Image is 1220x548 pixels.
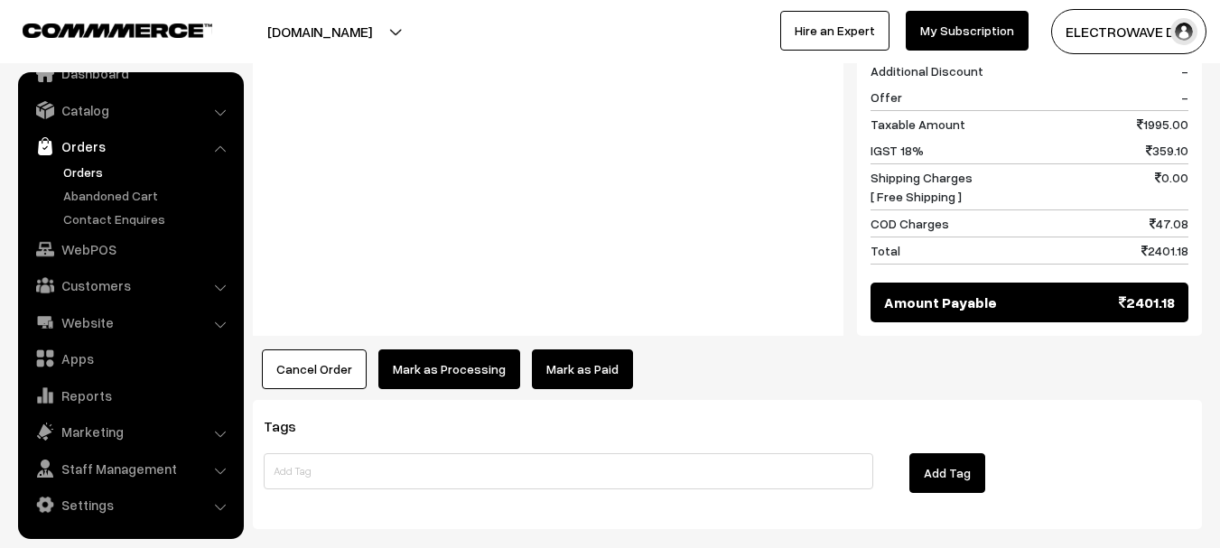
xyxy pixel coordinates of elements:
a: Reports [23,379,237,412]
a: Marketing [23,415,237,448]
span: Tags [264,417,318,435]
a: My Subscription [906,11,1029,51]
a: Customers [23,269,237,302]
span: 1995.00 [1137,115,1188,134]
span: COD Charges [871,214,949,233]
span: IGST 18% [871,141,924,160]
a: Settings [23,488,237,521]
a: Catalog [23,94,237,126]
a: Apps [23,342,237,375]
span: Additional Discount [871,61,983,80]
button: Add Tag [909,453,985,493]
button: Cancel Order [262,349,367,389]
span: Offer [871,88,902,107]
span: 2401.18 [1119,292,1175,313]
a: Hire an Expert [780,11,889,51]
input: Add Tag [264,453,873,489]
span: Total [871,241,900,260]
img: user [1170,18,1197,45]
span: Shipping Charges [ Free Shipping ] [871,168,973,206]
a: Dashboard [23,57,237,89]
span: 359.10 [1146,141,1188,160]
a: Mark as Paid [532,349,633,389]
span: Amount Payable [884,292,997,313]
span: 0.00 [1155,168,1188,206]
a: Staff Management [23,452,237,485]
button: Mark as Processing [378,349,520,389]
span: - [1181,61,1188,80]
a: COMMMERCE [23,18,181,40]
a: Contact Enquires [59,209,237,228]
a: Orders [23,130,237,163]
span: - [1181,88,1188,107]
button: [DOMAIN_NAME] [204,9,435,54]
button: ELECTROWAVE DE… [1051,9,1206,54]
span: 47.08 [1150,214,1188,233]
a: WebPOS [23,233,237,265]
img: COMMMERCE [23,23,212,37]
span: 2401.18 [1141,241,1188,260]
a: Abandoned Cart [59,186,237,205]
a: Website [23,306,237,339]
a: Orders [59,163,237,181]
span: Taxable Amount [871,115,965,134]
